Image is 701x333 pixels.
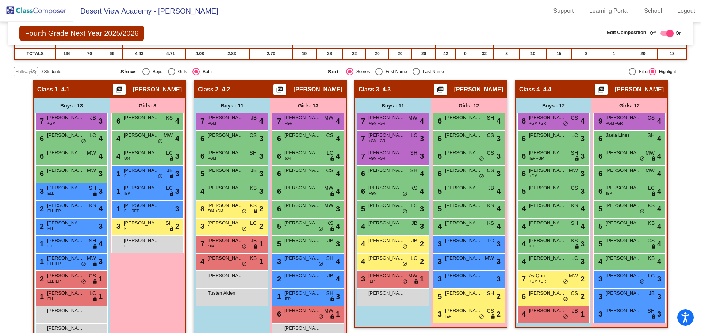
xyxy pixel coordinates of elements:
span: 6 [359,187,365,195]
span: 8 [199,205,204,213]
span: KS [410,184,417,192]
span: MW [646,167,655,174]
span: [PERSON_NAME] [368,167,405,174]
span: KS [166,114,173,122]
span: JB [251,167,257,174]
td: 2.70 [250,48,292,59]
span: CS [571,114,578,122]
span: +GM +GR [529,121,546,126]
span: [PERSON_NAME] [368,184,405,192]
span: 4 [497,116,501,126]
span: 7 [359,152,365,160]
td: 42 [436,48,456,59]
span: IEP [124,191,130,196]
span: 6 [597,152,602,160]
span: [PERSON_NAME] [454,86,503,93]
span: lock [169,156,174,162]
span: [PERSON_NAME] [445,132,482,139]
td: 22 [343,48,366,59]
span: 4 [420,168,424,179]
span: IEP +GM [529,156,544,161]
span: LC [648,184,655,192]
span: 3 [175,151,179,162]
span: KS [648,202,655,209]
span: 4 [420,116,424,126]
span: 4 [99,203,103,214]
span: [PERSON_NAME] [294,86,342,93]
span: lock [651,191,656,197]
span: 6 [597,187,602,195]
span: [PERSON_NAME] [47,149,84,156]
span: 2 [259,203,263,214]
td: 20 [412,48,436,59]
span: [PERSON_NAME] [47,184,84,192]
a: Support [548,5,580,17]
span: KS [250,202,257,209]
span: JB [167,167,173,174]
td: 136 [56,48,78,59]
span: - 4.3 [379,86,391,93]
span: [PERSON_NAME] [133,86,182,93]
span: KS [571,202,578,209]
span: 4 [115,152,120,160]
div: Last Name [420,68,444,75]
span: CS [326,132,333,139]
span: do_not_disturb_alt [158,174,163,179]
td: 0 [572,48,600,59]
td: 32 [475,48,494,59]
span: [PERSON_NAME] [208,184,244,192]
span: LC [327,149,333,157]
span: [PERSON_NAME] [529,202,566,209]
span: 504 [124,156,130,161]
span: On [676,30,682,37]
button: Print Students Details [273,84,286,95]
span: 3 [259,151,263,162]
span: 3 [259,168,263,179]
span: 9 [597,117,602,125]
span: [PERSON_NAME] [615,86,664,93]
span: do_not_disturb_alt [479,174,484,179]
span: 8 [520,117,526,125]
span: [PERSON_NAME] [445,167,482,174]
span: 6 [275,170,281,178]
span: 3 [581,186,585,197]
span: [PERSON_NAME] [208,132,244,139]
span: [PERSON_NAME] [529,184,566,192]
span: [PERSON_NAME] [124,149,160,156]
span: KS [89,202,96,209]
div: Boys : 11 [194,98,270,113]
button: Print Students Details [113,84,126,95]
span: MW [569,167,578,174]
span: MW [87,167,96,174]
span: ELL [47,191,54,196]
span: 3 [259,186,263,197]
span: 4 [657,116,661,126]
button: Print Students Details [434,84,447,95]
span: 4 [99,151,103,162]
span: 3 [99,186,103,197]
span: [PERSON_NAME] Branch [529,167,566,174]
mat-icon: picture_as_pdf [115,86,123,96]
span: 4 [581,203,585,214]
span: [PERSON_NAME] [284,184,321,192]
span: +GM +GR [369,121,386,126]
td: 10 [520,48,546,59]
mat-icon: picture_as_pdf [275,86,284,96]
span: 3 [99,168,103,179]
a: Logout [671,5,701,17]
span: JB [488,184,494,192]
td: 20 [366,48,388,59]
span: [PERSON_NAME] [445,184,482,192]
span: 4 [657,203,661,214]
span: +GM [208,121,216,126]
span: CS [487,167,494,174]
span: 6 [436,117,442,125]
span: +GM [208,156,216,161]
a: School [638,5,668,17]
span: 3 [259,133,263,144]
span: MW [87,149,96,157]
span: CS [487,149,494,157]
span: lock [330,156,335,162]
span: [PERSON_NAME] [47,114,84,121]
span: [PERSON_NAME] [47,132,84,139]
